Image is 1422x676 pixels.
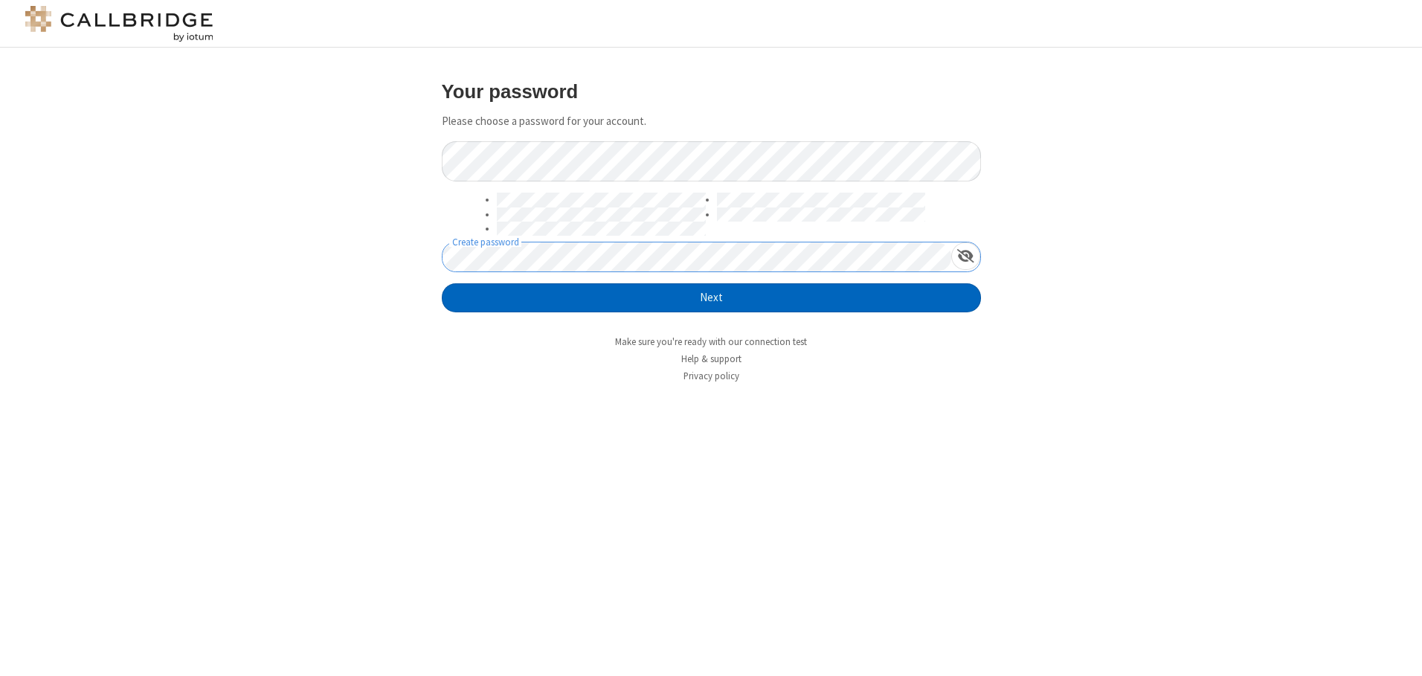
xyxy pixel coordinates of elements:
a: Help & support [681,353,741,365]
a: Privacy policy [683,370,739,382]
a: Make sure you're ready with our connection test [615,335,807,348]
img: logo@2x.png [22,6,216,42]
p: Please choose a password for your account. [442,113,981,130]
div: Show password [951,242,980,270]
button: Next [442,283,981,313]
h3: Your password [442,81,981,102]
input: Create password [443,242,951,271]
